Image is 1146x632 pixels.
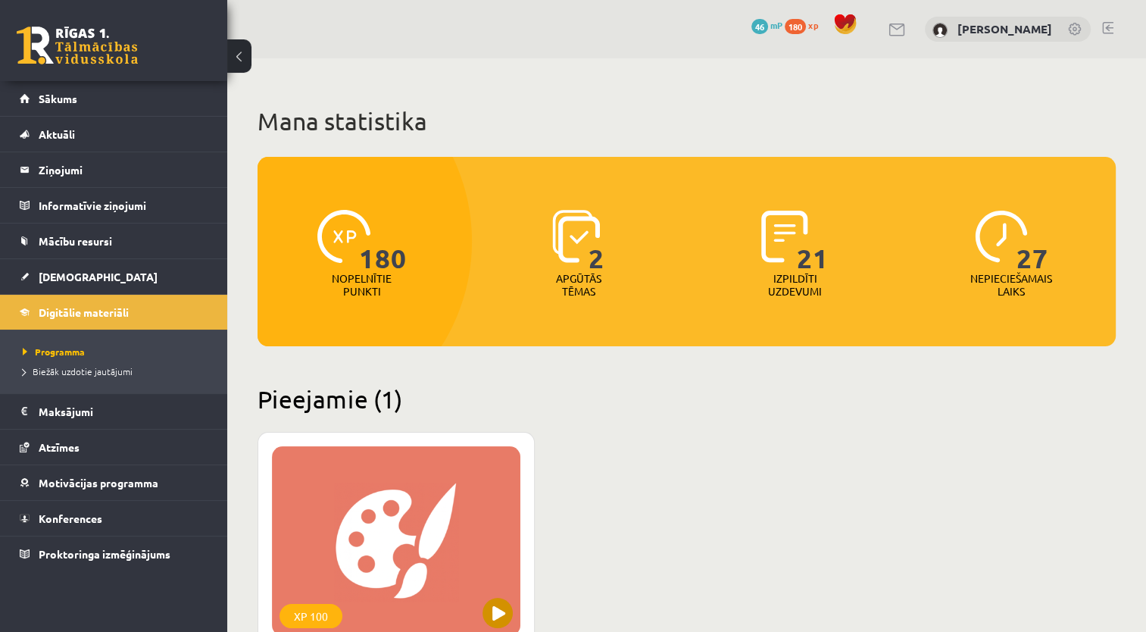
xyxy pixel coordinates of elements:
span: Proktoringa izmēģinājums [39,547,170,561]
a: Ziņojumi [20,152,208,187]
a: Aktuāli [20,117,208,152]
span: 27 [1016,210,1048,272]
span: 2 [589,210,604,272]
div: XP 100 [279,604,342,628]
span: Digitālie materiāli [39,305,129,319]
span: 46 [751,19,768,34]
span: Atzīmes [39,440,80,454]
a: Mācību resursi [20,224,208,258]
span: mP [770,19,782,31]
img: icon-clock-7be60019b62300814b6bd22b8e044499b485619524d84068768e800edab66f18.svg [975,210,1028,263]
img: icon-completed-tasks-ad58ae20a441b2904462921112bc710f1caf180af7a3daa7317a5a94f2d26646.svg [761,210,808,263]
span: [DEMOGRAPHIC_DATA] [39,270,158,283]
img: icon-xp-0682a9bc20223a9ccc6f5883a126b849a74cddfe5390d2b41b4391c66f2066e7.svg [317,210,370,263]
p: Izpildīti uzdevumi [765,272,824,298]
a: Motivācijas programma [20,465,208,500]
a: Atzīmes [20,430,208,465]
a: Proktoringa izmēģinājums [20,537,208,571]
a: Konferences [20,501,208,536]
span: 180 [359,210,407,272]
h1: Mana statistika [258,106,1116,136]
p: Apgūtās tēmas [549,272,608,298]
a: [PERSON_NAME] [957,21,1052,36]
a: Programma [23,345,212,358]
h2: Pieejamie (1) [258,384,1116,414]
span: Konferences [39,512,102,525]
span: Programma [23,346,85,358]
legend: Maksājumi [39,394,208,429]
span: 180 [785,19,806,34]
legend: Ziņojumi [39,152,208,187]
a: [DEMOGRAPHIC_DATA] [20,259,208,294]
img: Viktorija Reivita [932,23,948,38]
p: Nopelnītie punkti [332,272,392,298]
a: 180 xp [785,19,826,31]
span: Motivācijas programma [39,476,158,490]
span: Aktuāli [39,127,75,141]
span: Biežāk uzdotie jautājumi [23,365,133,377]
img: icon-learned-topics-4a711ccc23c960034f471b6e78daf4a3bad4a20eaf4de84257b87e66633f6470.svg [552,210,600,263]
a: Digitālie materiāli [20,295,208,330]
span: Sākums [39,92,77,105]
a: Maksājumi [20,394,208,429]
p: Nepieciešamais laiks [970,272,1052,298]
span: 21 [797,210,829,272]
a: Biežāk uzdotie jautājumi [23,364,212,378]
span: xp [808,19,818,31]
a: Informatīvie ziņojumi [20,188,208,223]
a: Sākums [20,81,208,116]
a: Rīgas 1. Tālmācības vidusskola [17,27,138,64]
legend: Informatīvie ziņojumi [39,188,208,223]
span: Mācību resursi [39,234,112,248]
a: 46 mP [751,19,782,31]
